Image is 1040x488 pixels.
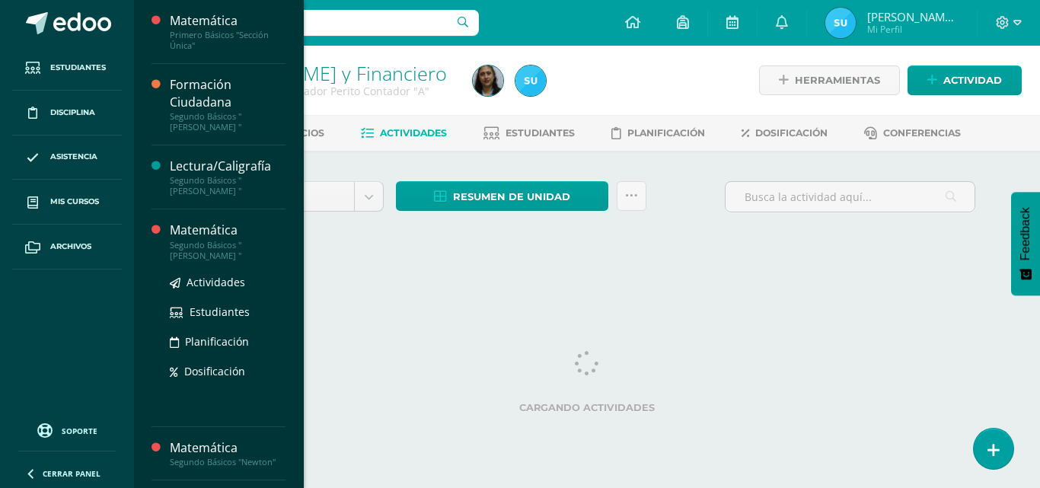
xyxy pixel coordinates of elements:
div: Matemática [170,12,286,30]
span: Dosificación [184,364,245,378]
a: Archivos [12,225,122,270]
a: Planificación [170,333,286,350]
div: Quinto Perito Contador Perito Contador 'A' [192,84,455,98]
a: Disciplina [12,91,122,136]
span: Estudiantes [50,62,106,74]
span: Disciplina [50,107,95,119]
div: Segundo Básicos "[PERSON_NAME] " [170,175,286,196]
span: Feedback [1019,207,1032,260]
span: Conferencias [883,127,961,139]
div: Segundo Básicos "[PERSON_NAME] " [170,111,286,132]
a: MatemáticaSegundo Básicos "Newton" [170,439,286,467]
span: Estudiantes [190,305,250,319]
div: Primero Básicos "Sección Única" [170,30,286,51]
a: Lectura/CaligrafíaSegundo Básicos "[PERSON_NAME] " [170,158,286,196]
a: Dosificación [170,362,286,380]
span: Cerrar panel [43,468,100,479]
span: Mi Perfil [867,23,959,36]
a: Conferencias [864,121,961,145]
button: Feedback - Mostrar encuesta [1011,192,1040,295]
a: Actividades [361,121,447,145]
a: Asistencia [12,136,122,180]
span: [PERSON_NAME] [PERSON_NAME] [867,9,959,24]
span: Asistencia [50,151,97,163]
span: Planificación [185,334,249,349]
a: Estudiantes [12,46,122,91]
label: Cargando actividades [199,402,975,413]
span: Planificación [627,127,705,139]
img: 1c029c39644e06f67a1b9d0bc372bf94.png [473,65,503,96]
div: Segundo Básicos "Newton" [170,457,286,467]
div: Formación Ciudadana [170,76,286,111]
span: Resumen de unidad [453,183,570,211]
a: Soporte [18,419,116,440]
a: Actividad [908,65,1022,95]
img: 03cfb818012ff72c9e7bc97db25811df.png [825,8,856,38]
a: Dosificación [742,121,828,145]
div: Matemática [170,439,286,457]
span: Archivos [50,241,91,253]
img: 03cfb818012ff72c9e7bc97db25811df.png [515,65,546,96]
a: Resumen de unidad [396,181,608,211]
a: Mis cursos [12,180,122,225]
div: Matemática [170,222,286,239]
a: Actividades [170,273,286,291]
span: Herramientas [795,66,880,94]
span: Actividad [943,66,1002,94]
span: Dosificación [755,127,828,139]
a: Estudiantes [170,303,286,321]
span: Actividades [380,127,447,139]
a: [PERSON_NAME] y Financiero [192,60,447,86]
a: Planificación [611,121,705,145]
h1: Cálculo Mercantil y Financiero [192,62,455,84]
span: Actividades [187,275,245,289]
span: Estudiantes [506,127,575,139]
input: Busca la actividad aquí... [726,182,975,212]
div: Lectura/Caligrafía [170,158,286,175]
a: Estudiantes [483,121,575,145]
a: Formación CiudadanaSegundo Básicos "[PERSON_NAME] " [170,76,286,132]
div: Segundo Básicos "[PERSON_NAME] " [170,240,286,261]
input: Busca un usuario... [144,10,479,36]
a: MatemáticaSegundo Básicos "[PERSON_NAME] " [170,222,286,260]
a: Herramientas [759,65,900,95]
span: Soporte [62,426,97,436]
a: MatemáticaPrimero Básicos "Sección Única" [170,12,286,51]
span: Mis cursos [50,196,99,208]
